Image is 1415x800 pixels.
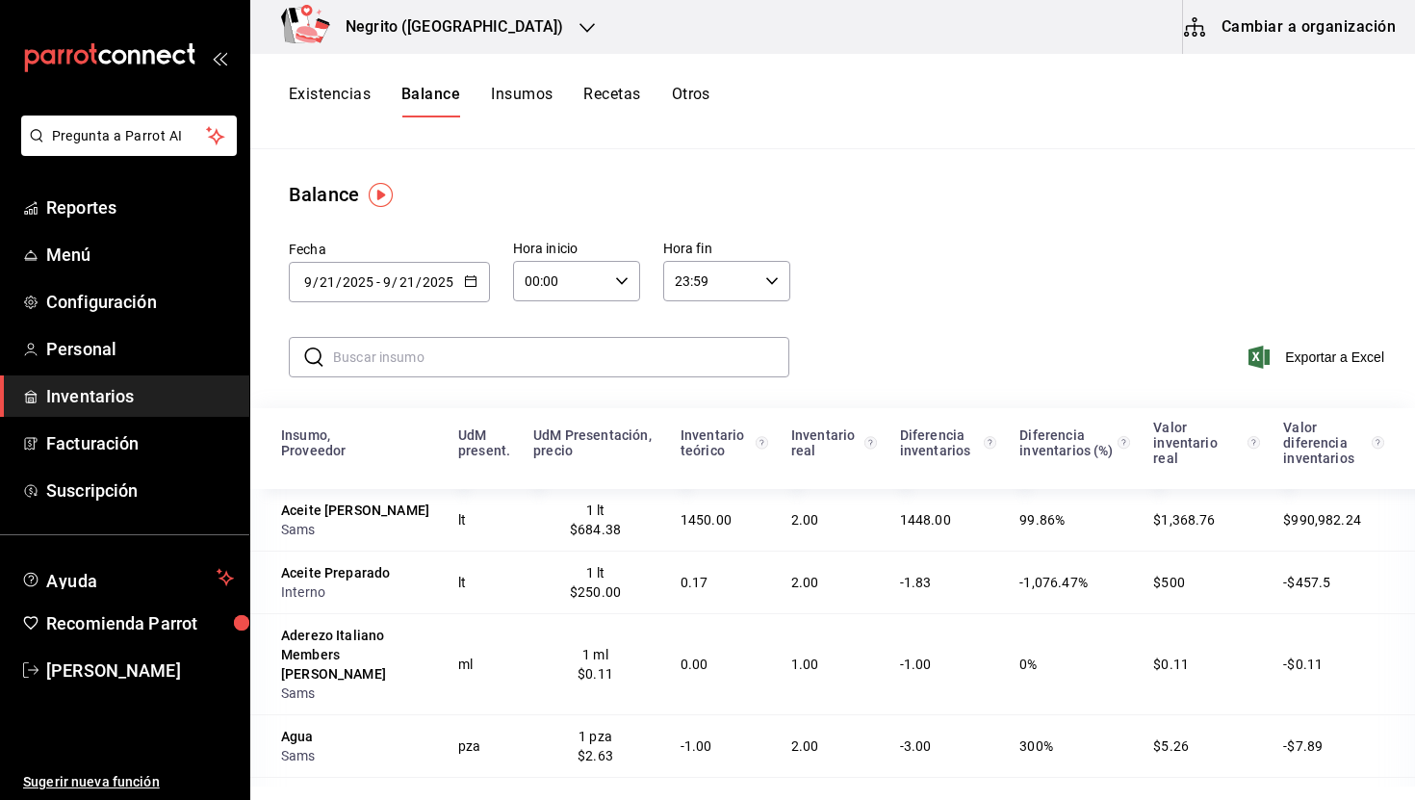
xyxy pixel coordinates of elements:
span: [PERSON_NAME] [46,658,234,684]
span: Recomienda Parrot [46,610,234,636]
div: Valor diferencia inventarios [1283,420,1368,466]
span: $0.11 [1153,657,1189,672]
svg: Inventario teórico = Cantidad inicial + compras - ventas - mermas - eventos de producción +/- tra... [756,435,768,451]
div: Diferencia inventarios [900,427,981,458]
td: 1450.00 [669,489,780,551]
div: Sams [281,684,435,703]
button: open_drawer_menu [212,50,227,65]
div: Aderezo Italiano Members [PERSON_NAME] [281,626,435,684]
input: Day [399,274,416,290]
button: Otros [672,85,710,117]
button: Recetas [583,85,640,117]
div: Inventario teórico [681,427,753,458]
button: Existencias [289,85,371,117]
span: Ayuda [46,566,209,589]
span: Personal [46,336,234,362]
input: Year [342,274,374,290]
td: -3.00 [888,714,1009,777]
span: -$7.89 [1283,738,1323,754]
td: 1 ml $0.11 [522,613,669,714]
input: Month [303,274,313,290]
span: 0% [1019,657,1037,672]
td: 0.00 [669,613,780,714]
span: Inventarios [46,383,234,409]
span: -$0.11 [1283,657,1323,672]
label: Hora inicio [513,242,640,255]
span: 99.86% [1019,512,1065,528]
span: Configuración [46,289,234,315]
td: lt [447,489,522,551]
div: navigation tabs [289,85,710,117]
td: 1 lt $684.38 [522,489,669,551]
td: 1 lt $250.00 [522,551,669,613]
div: Sams [281,746,435,765]
div: UdM Presentación, precio [533,427,657,458]
span: Suscripción [46,477,234,503]
h3: Negrito ([GEOGRAPHIC_DATA]) [330,15,564,39]
span: $1,368.76 [1153,512,1215,528]
button: Balance [401,85,460,117]
td: 2.00 [780,714,888,777]
div: UdM present. [458,427,510,458]
span: $500 [1153,575,1185,590]
svg: Inventario real = Cantidad inicial + compras - ventas - mermas - eventos de producción +/- transf... [864,435,877,451]
td: 1448.00 [888,489,1009,551]
input: Month [382,274,392,290]
div: Aceite Preparado [281,563,435,582]
span: / [392,274,398,290]
input: Day [319,274,336,290]
button: Insumos [491,85,553,117]
span: / [313,274,319,290]
span: Reportes [46,194,234,220]
span: - [376,274,380,290]
div: Inventario real [791,427,862,458]
span: -$457.5 [1283,575,1330,590]
span: $5.26 [1153,738,1189,754]
div: Balance [289,180,359,209]
div: Diferencia inventarios (%) [1019,427,1114,458]
div: Interno [281,582,435,602]
div: Aceite [PERSON_NAME] [281,501,435,520]
td: -1.83 [888,551,1009,613]
img: Tooltip marker [369,183,393,207]
span: Pregunta a Parrot AI [52,126,207,146]
label: Hora fin [663,242,790,255]
button: Pregunta a Parrot AI [21,116,237,156]
td: 1.00 [780,613,888,714]
div: Valor inventario real [1153,420,1244,466]
input: Buscar insumo [333,338,789,376]
span: Facturación [46,430,234,456]
svg: Valor inventario real (MXN) = Inventario real * Precio registrado [1248,435,1261,451]
span: $990,982.24 [1283,512,1361,528]
td: 1 pza $2.63 [522,714,669,777]
span: Sugerir nueva función [23,772,234,792]
span: / [336,274,342,290]
button: Exportar a Excel [1252,346,1384,369]
td: lt [447,551,522,613]
span: Fecha [289,242,326,257]
td: ml [447,613,522,714]
svg: Valor de diferencia inventario (MXN) = Diferencia de inventarios * Precio registrado [1372,435,1384,451]
td: 2.00 [780,551,888,613]
svg: Diferencia de inventarios = Inventario teórico - inventario real [984,435,996,451]
a: Pregunta a Parrot AI [13,140,237,160]
div: Sams [281,520,435,539]
div: Agua [281,727,435,746]
span: -1,076.47% [1019,575,1088,590]
td: 0.17 [669,551,780,613]
svg: Diferencia inventarios (%) = (Diferencia de inventarios / Inventario teórico) * 100 [1118,435,1131,451]
span: Menú [46,242,234,268]
div: Insumo, Proveedor [281,427,435,458]
td: -1.00 [888,613,1009,714]
span: / [416,274,422,290]
input: Year [422,274,454,290]
span: 300% [1019,738,1053,754]
td: -1.00 [669,714,780,777]
td: 2.00 [780,489,888,551]
td: pza [447,714,522,777]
